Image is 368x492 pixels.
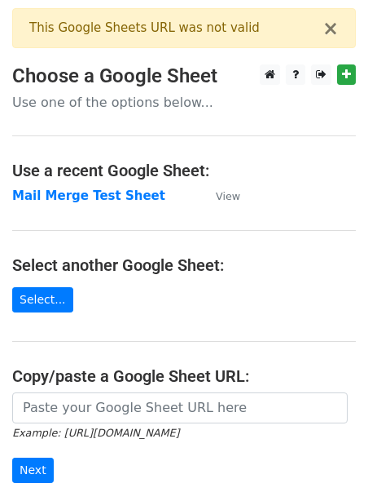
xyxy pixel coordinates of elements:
h4: Copy/paste a Google Sheet URL: [12,366,356,386]
small: View [216,190,240,202]
div: This Google Sheets URL was not valid [29,19,322,38]
h4: Use a recent Google Sheet: [12,161,356,180]
a: View [199,188,240,203]
button: × [322,19,339,38]
p: Use one of the options below... [12,94,356,111]
input: Next [12,458,54,483]
small: Example: [URL][DOMAIN_NAME] [12,427,179,439]
input: Paste your Google Sheet URL here [12,392,348,423]
h4: Select another Google Sheet: [12,255,356,275]
a: Select... [12,287,73,312]
a: Mail Merge Test Sheet [12,188,165,203]
h3: Choose a Google Sheet [12,64,356,88]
